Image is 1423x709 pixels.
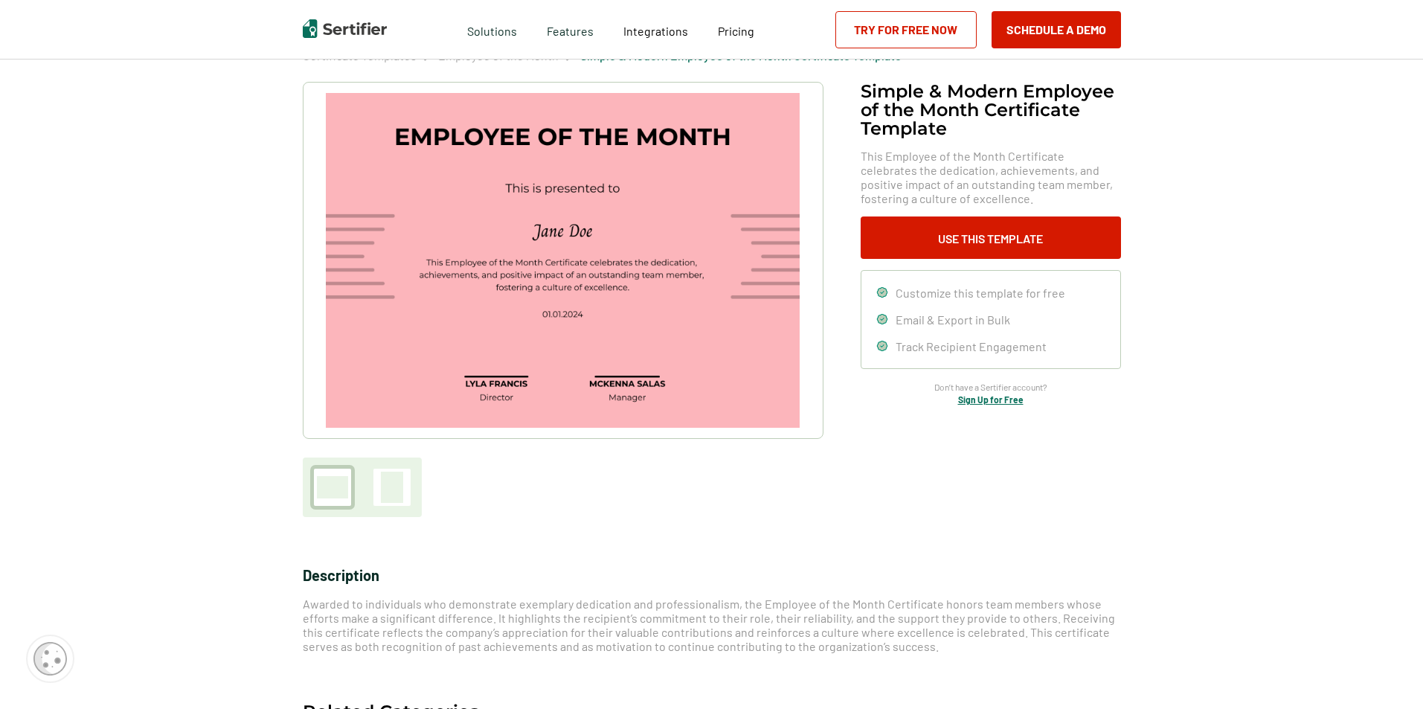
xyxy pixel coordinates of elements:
[303,566,379,584] span: Description
[958,394,1024,405] a: Sign Up for Free
[861,82,1121,138] h1: Simple & Modern Employee of the Month Certificate Template
[467,20,517,39] span: Solutions
[623,24,688,38] span: Integrations
[718,20,754,39] a: Pricing
[33,642,67,676] img: Cookie Popup Icon
[896,312,1010,327] span: Email & Export in Bulk
[303,19,387,38] img: Sertifier | Digital Credentialing Platform
[718,24,754,38] span: Pricing
[623,20,688,39] a: Integrations
[547,20,594,39] span: Features
[861,149,1121,205] span: This Employee of the Month Certificate celebrates the dedication, achievements, and positive impa...
[326,93,799,428] img: Simple & Modern Employee of the Month Certificate Template
[992,11,1121,48] button: Schedule a Demo
[934,380,1047,394] span: Don’t have a Sertifier account?
[861,216,1121,259] button: Use This Template
[303,597,1115,653] span: Awarded to individuals who demonstrate exemplary dedication and professionalism, the Employee of ...
[835,11,977,48] a: Try for Free Now
[896,339,1047,353] span: Track Recipient Engagement
[896,286,1065,300] span: Customize this template for free
[1349,638,1423,709] iframe: Chat Widget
